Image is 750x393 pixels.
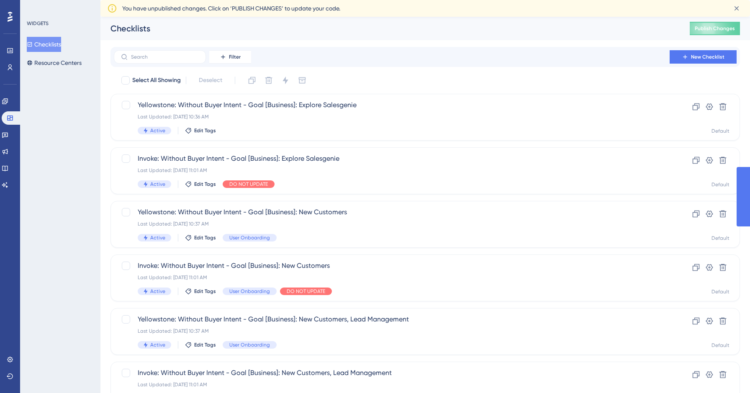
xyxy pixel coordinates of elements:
[199,75,222,85] span: Deselect
[711,288,729,295] div: Default
[287,288,325,295] span: DO NOT UPDATE
[138,154,646,164] span: Invoke: Without Buyer Intent - Goal [Business]: Explore Salesgenie
[229,181,268,188] span: DO NOT UPDATE
[194,234,216,241] span: Edit Tags
[185,127,216,134] button: Edit Tags
[695,25,735,32] span: Publish Changes
[194,342,216,348] span: Edit Tags
[229,234,270,241] span: User Onboarding
[150,288,165,295] span: Active
[690,22,740,35] button: Publish Changes
[132,75,181,85] span: Select All Showing
[138,381,646,388] div: Last Updated: [DATE] 11:01 AM
[138,100,646,110] span: Yellowstone: Without Buyer Intent - Goal [Business]: Explore Salesgenie
[138,207,646,217] span: Yellowstone: Without Buyer Intent - Goal [Business]: New Customers
[138,113,646,120] div: Last Updated: [DATE] 10:36 AM
[150,234,165,241] span: Active
[209,50,251,64] button: Filter
[131,54,199,60] input: Search
[122,3,340,13] span: You have unpublished changes. Click on ‘PUBLISH CHANGES’ to update your code.
[138,328,646,334] div: Last Updated: [DATE] 10:37 AM
[229,342,270,348] span: User Onboarding
[711,342,729,349] div: Default
[138,221,646,227] div: Last Updated: [DATE] 10:37 AM
[670,50,737,64] button: New Checklist
[138,261,646,271] span: Invoke: Without Buyer Intent - Goal [Business]: New Customers
[715,360,740,385] iframe: UserGuiding AI Assistant Launcher
[711,181,729,188] div: Default
[27,55,82,70] button: Resource Centers
[138,167,646,174] div: Last Updated: [DATE] 11:01 AM
[110,23,669,34] div: Checklists
[185,342,216,348] button: Edit Tags
[229,288,270,295] span: User Onboarding
[150,127,165,134] span: Active
[150,181,165,188] span: Active
[691,54,724,60] span: New Checklist
[27,20,49,27] div: WIDGETS
[138,314,646,324] span: Yellowstone: Without Buyer Intent - Goal [Business]: New Customers, Lead Management
[191,73,230,88] button: Deselect
[185,181,216,188] button: Edit Tags
[711,235,729,241] div: Default
[711,128,729,134] div: Default
[194,181,216,188] span: Edit Tags
[138,274,646,281] div: Last Updated: [DATE] 11:01 AM
[229,54,241,60] span: Filter
[194,288,216,295] span: Edit Tags
[194,127,216,134] span: Edit Tags
[185,234,216,241] button: Edit Tags
[27,37,61,52] button: Checklists
[150,342,165,348] span: Active
[185,288,216,295] button: Edit Tags
[138,368,646,378] span: Invoke: Without Buyer Intent - Goal [Business]: New Customers, Lead Management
